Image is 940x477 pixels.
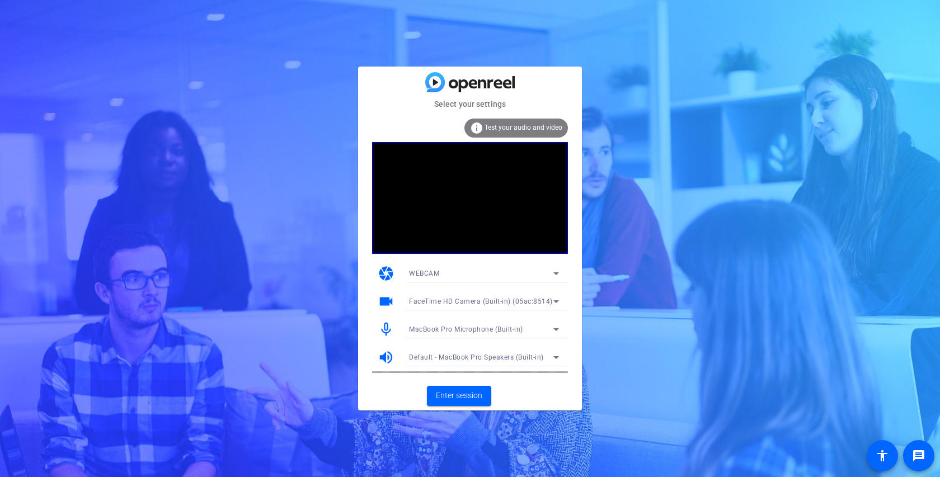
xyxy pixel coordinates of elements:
span: Test your audio and video [485,124,562,131]
span: WEBCAM [409,270,439,277]
mat-icon: info [470,121,483,135]
mat-icon: camera [378,265,394,282]
img: blue-gradient.svg [425,72,515,92]
span: MacBook Pro Microphone (Built-in) [409,325,523,333]
button: Enter session [427,386,491,406]
mat-card-subtitle: Select your settings [358,98,582,110]
span: Enter session [436,390,482,402]
mat-icon: message [912,449,925,462]
mat-icon: volume_up [378,349,394,366]
span: Default - MacBook Pro Speakers (Built-in) [409,353,544,361]
span: FaceTime HD Camera (Built-in) (05ac:8514) [409,297,553,305]
mat-icon: accessibility [876,449,889,462]
mat-icon: videocam [378,293,394,310]
mat-icon: mic_none [378,321,394,338]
